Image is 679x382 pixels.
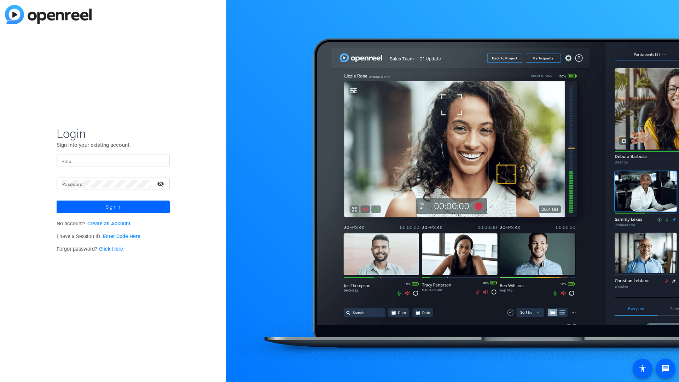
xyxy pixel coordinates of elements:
span: I have a Session ID. [57,233,140,239]
a: Click Here [99,246,123,252]
input: Enter Email Address [62,157,164,165]
mat-label: Password [62,182,82,187]
mat-label: Email [62,159,74,164]
a: Enter Code Here [103,233,140,239]
p: Sign into your existing account. [57,141,170,149]
span: Login [57,126,170,141]
span: Sign in [106,198,120,216]
mat-icon: visibility_off [153,179,170,189]
a: Create an Account [87,221,130,227]
img: blue-gradient.svg [5,5,92,24]
mat-icon: message [661,364,670,373]
button: Sign in [57,201,170,213]
span: Forgot password? [57,246,123,252]
span: No account? [57,221,130,227]
mat-icon: accessibility [638,364,647,373]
